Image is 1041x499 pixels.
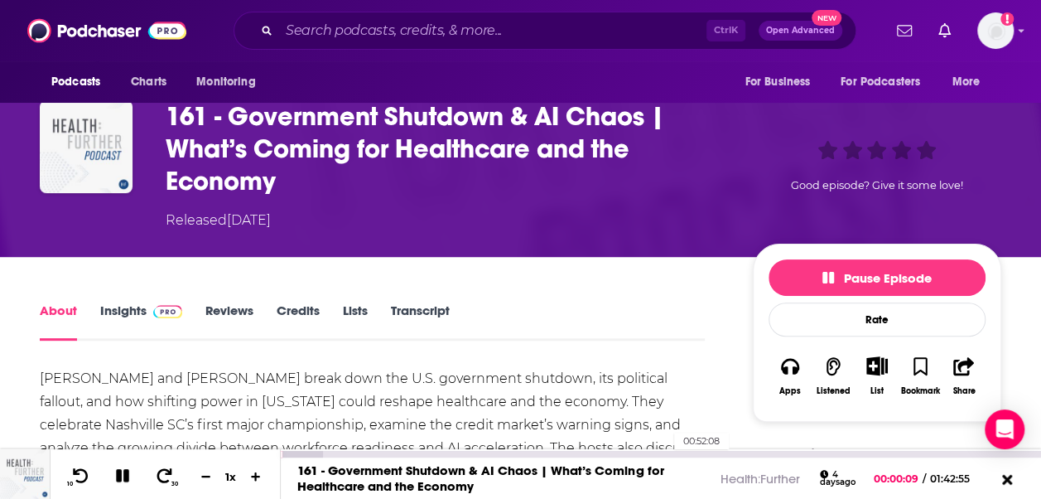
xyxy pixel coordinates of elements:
[205,303,253,341] a: Reviews
[196,70,255,94] span: Monitoring
[745,70,810,94] span: For Business
[217,470,245,483] div: 1 x
[67,481,73,487] span: 10
[150,467,181,487] button: 30
[131,70,166,94] span: Charts
[923,472,926,485] span: /
[391,303,450,341] a: Transcript
[926,472,986,485] span: 01:42:55
[120,66,176,98] a: Charts
[40,100,133,193] img: 161 - Government Shutdown & AI Chaos | What’s Coming for Healthcare and the Economy
[706,20,745,41] span: Ctrl K
[234,12,856,50] div: Search podcasts, credits, & more...
[985,409,1024,449] div: Open Intercom Messenger
[171,481,178,487] span: 30
[874,472,923,485] span: 00:00:09
[820,470,862,487] div: 4 days ago
[733,66,831,98] button: open menu
[830,66,944,98] button: open menu
[769,259,986,296] button: Pause Episode
[40,66,122,98] button: open menu
[942,346,986,406] button: Share
[812,346,855,406] button: Listened
[899,346,942,406] button: Bookmark
[841,70,920,94] span: For Podcasters
[153,305,182,318] img: Podchaser Pro
[941,66,1001,98] button: open menu
[27,15,186,46] img: Podchaser - Follow, Share and Rate Podcasts
[281,451,1041,458] div: 00:52:08
[855,346,899,406] div: Show More ButtonList
[812,10,841,26] span: New
[870,385,884,396] div: List
[817,386,851,396] div: Listened
[759,21,842,41] button: Open AdvancedNew
[769,303,986,337] div: Rate
[279,17,706,44] input: Search podcasts, credits, & more...
[769,346,812,406] button: Apps
[51,70,100,94] span: Podcasts
[860,356,894,375] button: Show More Button
[766,27,835,35] span: Open Advanced
[166,100,726,197] h1: 161 - Government Shutdown & AI Chaos | What’s Coming for Healthcare and the Economy
[977,12,1014,49] span: Logged in as caseya
[674,433,729,449] div: 00:52:08
[277,303,320,341] a: Credits
[64,467,95,487] button: 10
[952,386,975,396] div: Share
[791,435,963,476] a: Get this podcast via API
[977,12,1014,49] img: User Profile
[1000,12,1014,26] svg: Add a profile image
[40,303,77,341] a: About
[297,463,663,494] a: 161 - Government Shutdown & AI Chaos | What’s Coming for Healthcare and the Economy
[932,17,957,45] a: Show notifications dropdown
[185,66,277,98] button: open menu
[100,303,182,341] a: InsightsPodchaser Pro
[343,303,368,341] a: Lists
[791,179,963,191] span: Good episode? Give it some love!
[890,17,918,45] a: Show notifications dropdown
[977,12,1014,49] button: Show profile menu
[721,471,800,487] a: Health:Further
[901,386,940,396] div: Bookmark
[952,70,981,94] span: More
[822,270,932,286] span: Pause Episode
[779,386,801,396] div: Apps
[166,211,271,230] div: Released [DATE]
